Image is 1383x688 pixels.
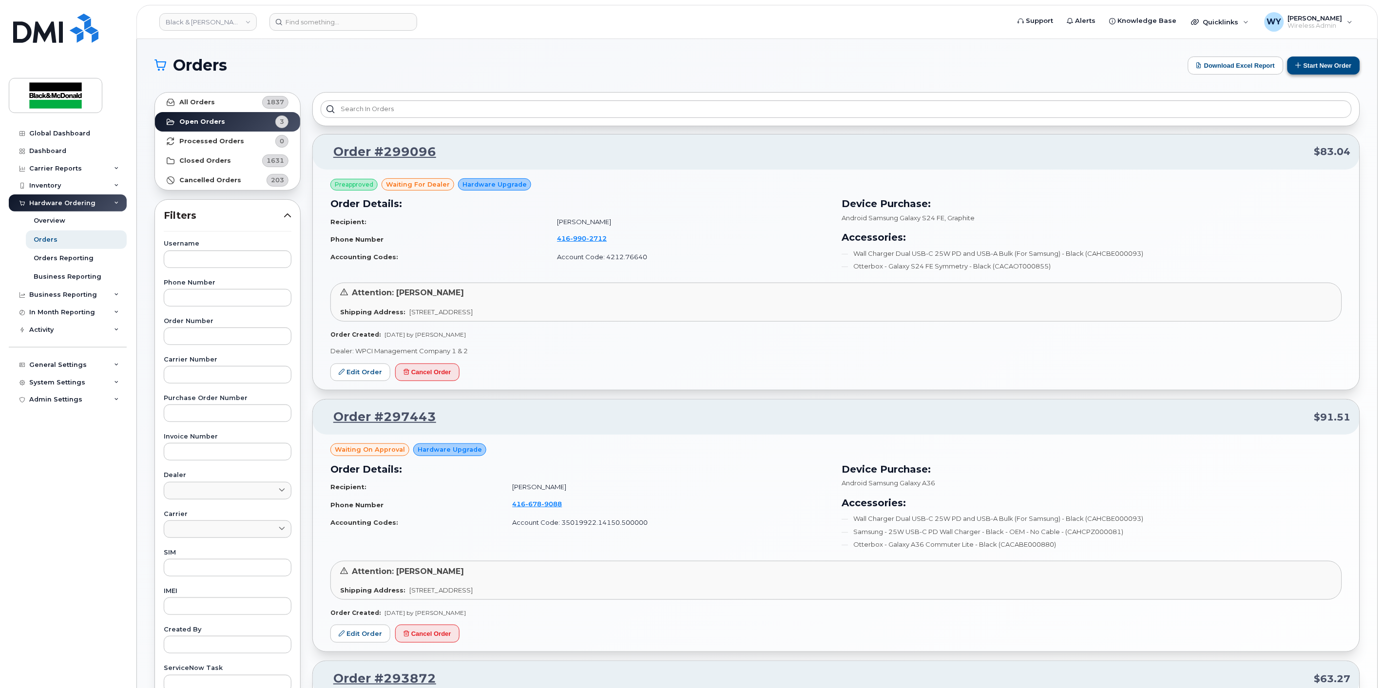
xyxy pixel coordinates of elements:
[418,445,482,454] span: Hardware Upgrade
[352,567,464,576] span: Attention: [PERSON_NAME]
[542,500,562,508] span: 9088
[321,100,1352,118] input: Search in orders
[330,518,398,526] strong: Accounting Codes:
[842,196,1342,211] h3: Device Purchase:
[330,235,384,243] strong: Phone Number
[164,241,291,247] label: Username
[330,253,398,261] strong: Accounting Codes:
[179,176,241,184] strong: Cancelled Orders
[179,137,244,145] strong: Processed Orders
[164,434,291,440] label: Invoice Number
[179,157,231,165] strong: Closed Orders
[386,180,450,189] span: waiting for dealer
[557,234,618,242] a: 4169902712
[409,308,473,316] span: [STREET_ADDRESS]
[1287,57,1360,75] button: Start New Order
[842,514,1342,523] li: Wall Charger Dual USB-C 25W PD and USB-A Bulk (For Samsung) - Black (CAHCBE000093)
[548,213,830,230] td: [PERSON_NAME]
[586,234,607,242] span: 2712
[945,214,975,222] span: , Graphite
[330,483,366,491] strong: Recipient:
[164,357,291,363] label: Carrier Number
[384,609,466,616] span: [DATE] by [PERSON_NAME]
[330,363,390,382] a: Edit Order
[164,472,291,478] label: Dealer
[164,280,291,286] label: Phone Number
[842,249,1342,258] li: Wall Charger Dual USB-C 25W PD and USB-A Bulk (For Samsung) - Black (CAHCBE000093)
[395,363,460,382] button: Cancel Order
[384,331,466,338] span: [DATE] by [PERSON_NAME]
[179,98,215,106] strong: All Orders
[179,118,225,126] strong: Open Orders
[173,58,227,73] span: Orders
[842,540,1342,549] li: Otterbox - Galaxy A36 Commuter Lite - Black (CACABE000880)
[340,308,405,316] strong: Shipping Address:
[352,288,464,297] span: Attention: [PERSON_NAME]
[330,462,830,477] h3: Order Details:
[1314,410,1351,424] span: $91.51
[526,500,542,508] span: 678
[513,500,574,508] a: 4166789088
[155,151,300,171] a: Closed Orders1631
[462,180,527,189] span: Hardware Upgrade
[267,97,284,107] span: 1837
[164,627,291,633] label: Created By
[271,175,284,185] span: 203
[164,588,291,594] label: IMEI
[513,500,562,508] span: 416
[842,214,945,222] span: Android Samsung Galaxy S24 FE
[1314,672,1351,686] span: $63.27
[280,117,284,126] span: 3
[330,196,830,211] h3: Order Details:
[164,511,291,517] label: Carrier
[395,625,460,643] button: Cancel Order
[409,586,473,594] span: [STREET_ADDRESS]
[322,408,436,426] a: Order #297443
[164,395,291,401] label: Purchase Order Number
[548,248,830,266] td: Account Code: 4212.76640
[155,171,300,190] a: Cancelled Orders203
[557,234,607,242] span: 416
[340,586,405,594] strong: Shipping Address:
[164,665,291,671] label: ServiceNow Task
[155,93,300,112] a: All Orders1837
[330,625,390,643] a: Edit Order
[164,550,291,556] label: SIM
[322,670,436,688] a: Order #293872
[842,462,1342,477] h3: Device Purchase:
[155,112,300,132] a: Open Orders3
[1314,145,1351,159] span: $83.04
[330,609,381,616] strong: Order Created:
[842,479,936,487] span: Android Samsung Galaxy A36
[164,318,291,325] label: Order Number
[330,218,366,226] strong: Recipient:
[842,496,1342,510] h3: Accessories:
[335,445,405,454] span: Waiting On Approval
[842,262,1342,271] li: Otterbox - Galaxy S24 FE Symmetry - Black (CACAOT000855)
[842,527,1342,536] li: Samsung - 25W USB-C PD Wall Charger - Black - OEM - No Cable - (CAHCPZ000081)
[155,132,300,151] a: Processed Orders0
[504,478,830,496] td: [PERSON_NAME]
[164,209,284,223] span: Filters
[570,234,586,242] span: 990
[1188,57,1284,75] button: Download Excel Report
[322,143,436,161] a: Order #299096
[842,230,1342,245] h3: Accessories:
[330,331,381,338] strong: Order Created:
[330,346,1342,356] p: Dealer: WPCI Management Company 1 & 2
[504,514,830,531] td: Account Code: 35019922.14150.500000
[280,136,284,146] span: 0
[335,180,373,189] span: Preapproved
[267,156,284,165] span: 1631
[330,501,384,509] strong: Phone Number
